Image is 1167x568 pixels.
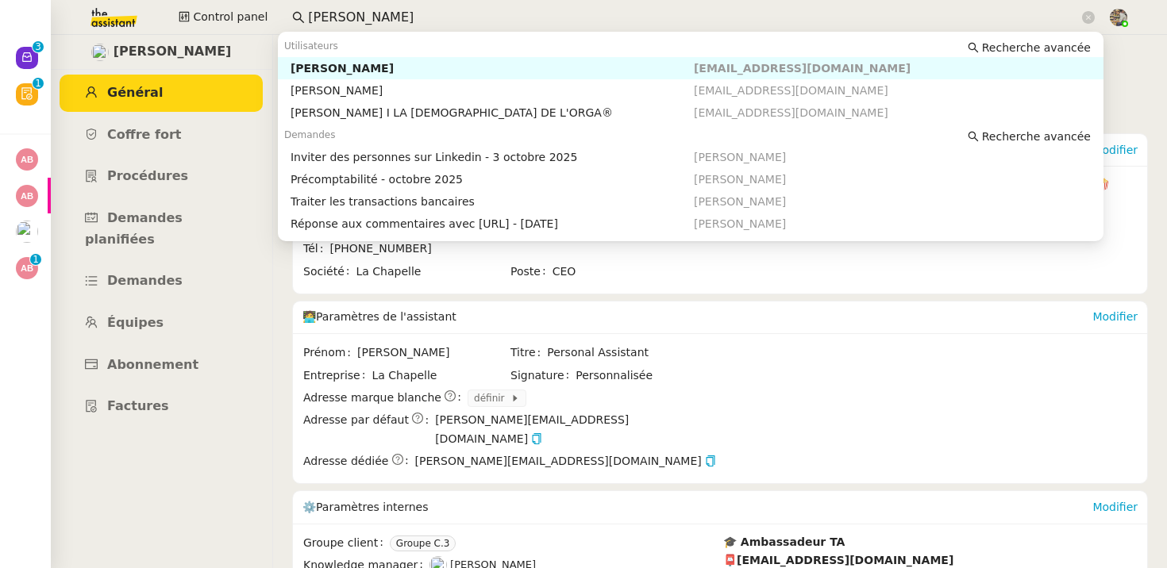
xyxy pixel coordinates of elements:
[60,200,263,258] a: Demandes planifiées
[30,254,41,265] nz-badge-sup: 1
[35,78,41,92] p: 1
[291,106,694,120] div: [PERSON_NAME] I LA [DEMOGRAPHIC_DATA] DE L'ORGA®
[107,273,183,288] span: Demandes
[91,44,109,61] img: users%2F37wbV9IbQuXMU0UH0ngzBXzaEe12%2Favatar%2Fcba66ece-c48a-48c8-9897-a2adc1834457
[35,41,41,56] p: 3
[291,150,694,164] div: Inviter des personnes sur Linkedin - 3 octobre 2025
[547,343,716,362] span: Personal Assistant
[107,85,163,100] span: Général
[474,390,510,406] span: définir
[303,367,372,385] span: Entreprise
[302,301,1092,333] div: 🧑‍💻
[107,127,182,142] span: Coffre fort
[33,78,44,89] nz-badge-sup: 1
[291,172,694,186] div: Précomptabilité - octobre 2025
[107,168,188,183] span: Procédures
[16,185,38,207] img: svg
[1092,501,1138,513] a: Modifier
[114,41,232,63] span: [PERSON_NAME]
[284,40,338,52] span: Utilisateurs
[303,263,356,281] span: Société
[415,452,716,470] span: [PERSON_NAME][EMAIL_ADDRESS][DOMAIN_NAME]
[694,173,786,186] span: [PERSON_NAME]
[694,62,911,75] span: [EMAIL_ADDRESS][DOMAIN_NAME]
[303,240,329,258] span: Tél
[33,41,44,52] nz-badge-sup: 3
[694,106,888,119] span: [EMAIL_ADDRESS][DOMAIN_NAME]
[60,117,263,154] a: Coffre fort
[284,129,336,140] span: Demandes
[291,83,694,98] div: [PERSON_NAME]
[510,367,576,385] span: Signature
[694,195,786,208] span: [PERSON_NAME]
[303,343,357,362] span: Prénom
[316,310,456,323] span: Paramètres de l'assistant
[291,194,694,209] div: Traiter les transactions bancaires
[85,210,183,247] span: Demandes planifiées
[553,263,716,281] span: CEO
[723,535,845,548] strong: 🎓 Ambassadeur TA
[16,257,38,279] img: svg
[169,6,277,29] button: Control panel
[60,263,263,300] a: Demandes
[357,343,509,362] span: [PERSON_NAME]
[193,8,268,26] span: Control panel
[737,554,953,566] strong: [EMAIL_ADDRESS][DOMAIN_NAME]
[510,343,547,362] span: Titre
[1092,310,1138,323] a: Modifier
[303,389,441,407] span: Adresse marque blanche
[316,501,428,513] span: Paramètres internes
[60,75,263,112] a: Général
[1110,9,1127,26] img: 388bd129-7e3b-4cb1-84b4-92a3d763e9b7
[576,367,653,385] span: Personnalisée
[303,411,409,429] span: Adresse par défaut
[694,151,786,163] span: [PERSON_NAME]
[33,254,39,268] p: 1
[303,534,390,552] span: Groupe client
[390,535,456,551] nz-tag: Groupe C.3
[982,40,1091,56] span: Recherche avancée
[356,263,509,281] span: La Chapelle
[308,7,1079,29] input: Rechercher
[694,84,888,97] span: [EMAIL_ADDRESS][DOMAIN_NAME]
[694,217,786,230] span: [PERSON_NAME]
[1092,144,1138,156] a: Modifier
[329,242,431,255] span: [PHONE_NUMBER]
[16,148,38,171] img: svg
[16,221,38,243] img: users%2FHIWaaSoTa5U8ssS5t403NQMyZZE3%2Favatar%2Fa4be050e-05fa-4f28-bbe7-e7e8e4788720
[107,398,169,413] span: Factures
[60,305,263,342] a: Équipes
[510,263,553,281] span: Poste
[982,129,1091,144] span: Recherche avancée
[107,357,198,372] span: Abonnement
[60,347,263,384] a: Abonnement
[291,61,694,75] div: [PERSON_NAME]
[107,315,164,330] span: Équipes
[303,452,388,470] span: Adresse dédiée
[302,491,1092,523] div: ⚙️
[435,411,716,448] span: [PERSON_NAME][EMAIL_ADDRESS][DOMAIN_NAME]
[372,367,509,385] span: La Chapelle
[291,217,694,231] div: Réponse aux commentaires avec [URL] - [DATE]
[60,158,263,195] a: Procédures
